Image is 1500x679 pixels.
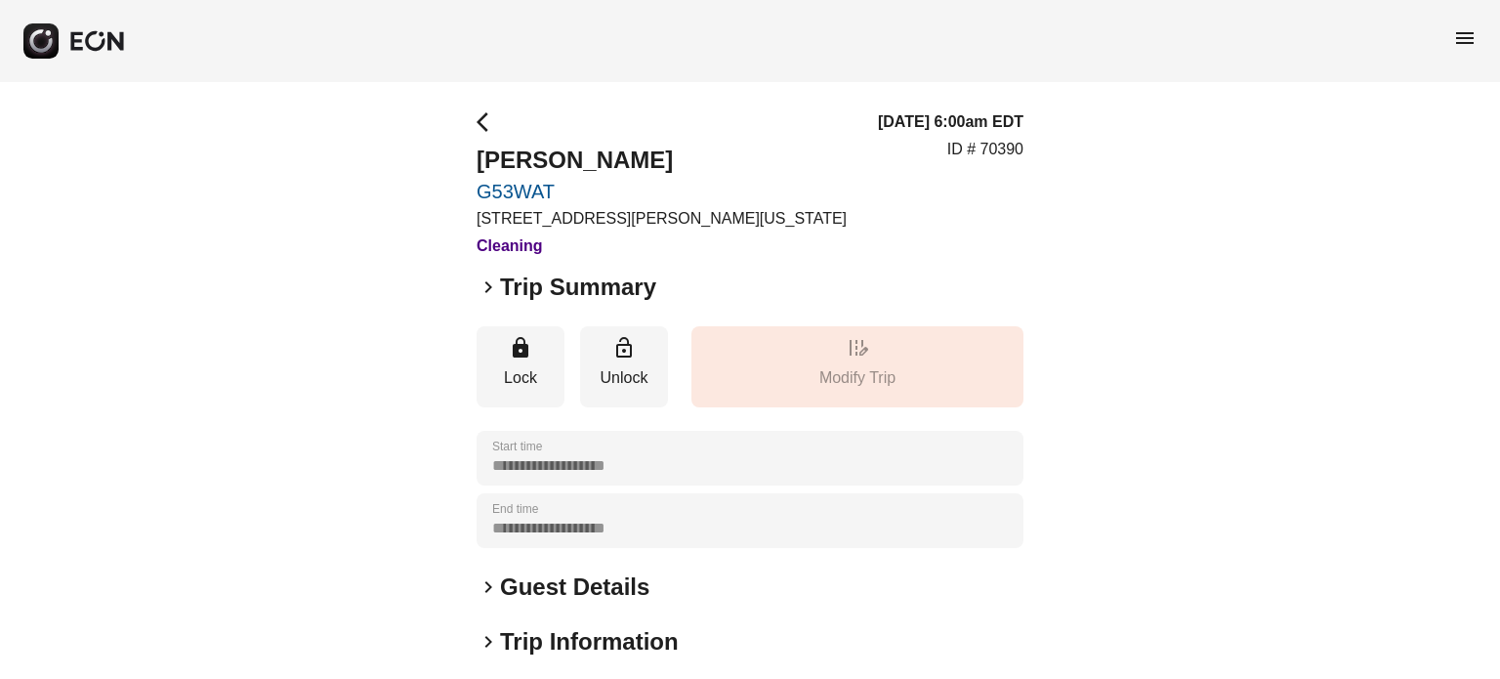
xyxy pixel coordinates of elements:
[509,336,532,360] span: lock
[1453,26,1477,50] span: menu
[477,110,500,134] span: arrow_back_ios
[580,326,668,407] button: Unlock
[612,336,636,360] span: lock_open
[477,575,500,599] span: keyboard_arrow_right
[500,626,679,658] h2: Trip Information
[477,326,564,407] button: Lock
[477,276,500,299] span: keyboard_arrow_right
[477,180,847,203] a: G53WAT
[500,572,649,603] h2: Guest Details
[477,234,847,258] h3: Cleaning
[947,138,1023,161] p: ID # 70390
[477,207,847,231] p: [STREET_ADDRESS][PERSON_NAME][US_STATE]
[486,366,555,390] p: Lock
[500,272,656,303] h2: Trip Summary
[477,630,500,654] span: keyboard_arrow_right
[477,145,847,176] h2: [PERSON_NAME]
[590,366,658,390] p: Unlock
[878,110,1023,134] h3: [DATE] 6:00am EDT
